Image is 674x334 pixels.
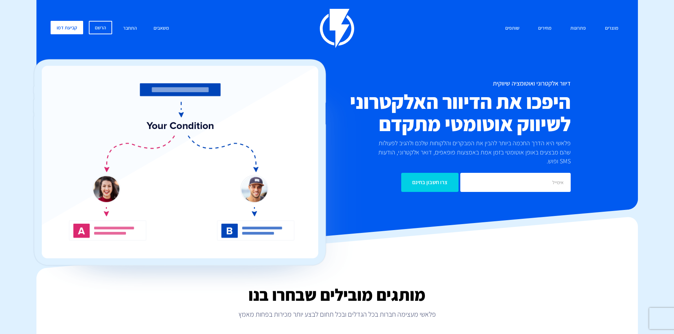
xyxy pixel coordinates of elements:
h2: מותגים מובילים שבחרו בנו [36,286,638,304]
a: שותפים [500,21,525,36]
a: התחבר [118,21,142,36]
a: משאבים [148,21,174,36]
input: אימייל [460,173,571,192]
a: מחירים [533,21,557,36]
a: קביעת דמו [51,21,83,34]
p: פלאשי היא הדרך החכמה ביותר להבין את המבקרים והלקוחות שלכם ולהגיב לפעולות שהם מבצעים באופן אוטומטי... [366,139,571,166]
a: מוצרים [600,21,624,36]
a: פתרונות [565,21,591,36]
h1: דיוור אלקטרוני ואוטומציה שיווקית [295,80,571,87]
input: צרו חשבון בחינם [401,173,459,192]
p: פלאשי מעצימה חברות בכל הגדלים ובכל תחום לבצע יותר מכירות בפחות מאמץ [36,309,638,319]
h2: היפכו את הדיוור האלקטרוני לשיווק אוטומטי מתקדם [295,90,571,135]
a: הרשם [89,21,112,34]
